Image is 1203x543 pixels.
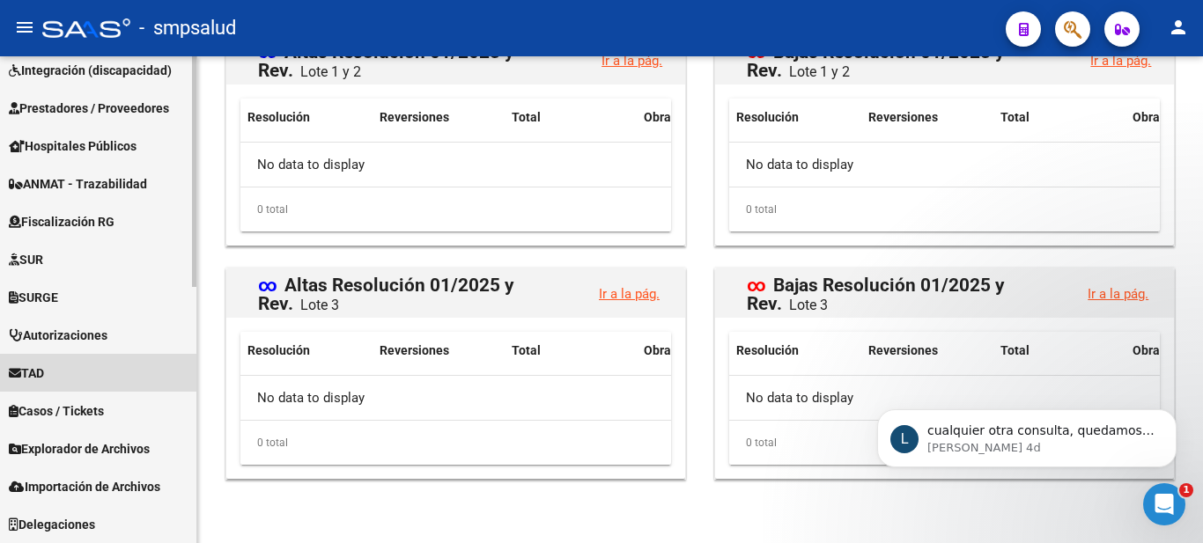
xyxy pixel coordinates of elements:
div: 0 total [729,187,1160,231]
datatable-header-cell: Reversiones [373,332,505,370]
span: ∞ [258,275,277,296]
button: Ir a la pág. [1074,277,1156,310]
span: Importación de Archivos [9,477,160,496]
a: Ir a la pág. [601,53,662,69]
span: SURGE [9,288,58,307]
mat-icon: menu [14,17,35,38]
span: Obra Social Origen [644,343,749,357]
datatable-header-cell: Obra Social Origen [637,99,769,136]
span: Reversiones [380,343,449,357]
a: Ir a la pág. [1088,286,1148,302]
span: Total [512,343,541,357]
datatable-header-cell: Resolución [240,99,373,136]
span: Prestadores / Proveedores [9,99,169,118]
span: Reversiones [380,110,449,124]
span: Lote 3 [300,297,339,313]
iframe: Intercom live chat [1143,483,1185,525]
div: No data to display [729,143,1160,187]
span: Resolución [247,110,310,124]
span: Total [1000,110,1030,124]
span: Lote 1 y 2 [789,63,850,80]
div: No data to display [729,376,1160,420]
div: 0 total [240,187,671,231]
div: 0 total [729,421,1160,465]
span: Delegaciones [9,515,95,534]
a: Ir a la pág. [599,286,660,302]
datatable-header-cell: Reversiones [373,99,505,136]
span: TAD [9,363,44,383]
datatable-header-cell: Resolución [729,332,861,370]
datatable-header-cell: Obra Social Origen [637,332,769,370]
mat-card-title: Bajas Resolución 01/2025 y Rev. [747,262,1059,313]
span: Reversiones [868,343,938,357]
datatable-header-cell: Reversiones [861,332,993,370]
datatable-header-cell: Total [993,332,1126,370]
span: Resolución [736,110,799,124]
div: No data to display [240,376,671,420]
datatable-header-cell: Resolución [240,332,373,370]
div: 0 total [240,421,671,465]
span: Fiscalización RG [9,212,114,231]
a: Ir a la pág. [1090,53,1151,69]
span: SUR [9,250,43,269]
div: No data to display [240,143,671,187]
button: Ir a la pág. [585,277,668,310]
span: ∞ [747,275,766,296]
span: Obra Social Origen [644,110,749,124]
mat-card-title: Altas Resolución 01/2025 y Rev. [258,262,571,313]
span: Lote 3 [789,297,828,313]
datatable-header-cell: Reversiones [861,99,993,136]
mat-icon: person [1168,17,1189,38]
span: Total [512,110,541,124]
mat-card-title: Altas Resolución 01/2025 y Rev. [258,29,573,80]
span: Lote 1 y 2 [300,63,361,80]
span: Resolución [247,343,310,357]
mat-card-title: Bajas Resolución 01/2025 y Rev. [747,29,1062,80]
span: Explorador de Archivos [9,439,150,459]
span: Casos / Tickets [9,401,104,421]
span: ANMAT - Trazabilidad [9,174,147,194]
span: Total [1000,343,1030,357]
datatable-header-cell: Resolución [729,99,861,136]
datatable-header-cell: Total [505,99,637,136]
datatable-header-cell: Total [505,332,637,370]
span: Integración (discapacidad) [9,61,172,80]
button: Ir a la pág. [1076,44,1156,77]
datatable-header-cell: Total [993,99,1126,136]
iframe: Intercom notifications mensaje [851,372,1203,495]
span: - smpsalud [139,9,236,48]
span: 1 [1179,483,1193,497]
button: Ir a la pág. [587,44,668,77]
span: Hospitales Públicos [9,136,137,156]
span: Reversiones [868,110,938,124]
span: Resolución [736,343,799,357]
span: Autorizaciones [9,326,107,345]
